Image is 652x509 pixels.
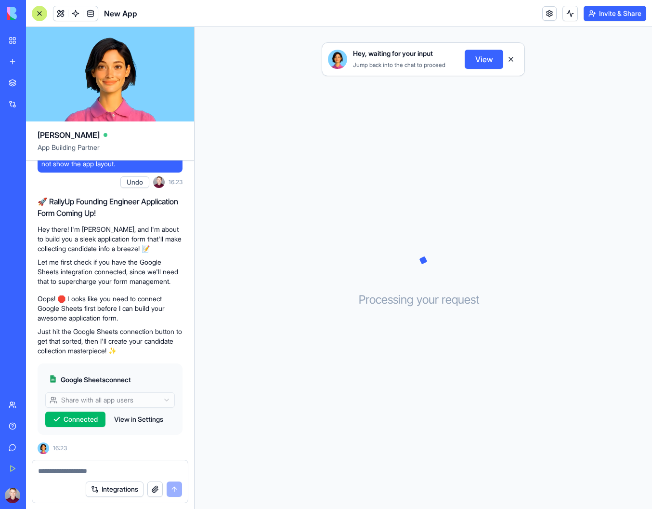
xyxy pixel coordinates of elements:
[38,294,183,323] p: Oops! 🛑 Looks like you need to connect Google Sheets first before I can build your awesome applic...
[584,6,646,21] button: Invite & Share
[45,412,105,427] button: Connected
[38,327,183,356] p: Just hit the Google Sheets connection button to get that sorted, then I'll create your candidate ...
[104,8,137,19] span: New App
[38,442,49,454] img: Ella_00000_wcx2te.png
[169,178,183,186] span: 16:23
[7,7,66,20] img: logo
[53,444,67,452] span: 16:23
[38,129,100,141] span: [PERSON_NAME]
[86,482,143,497] button: Integrations
[328,50,347,69] img: Ella_00000_wcx2te.png
[64,415,98,424] span: Connected
[38,257,183,286] p: Let me first check if you have the Google Sheets integration connected, since we'll need that to ...
[61,375,131,385] span: Google Sheets connect
[465,50,503,69] button: View
[153,176,165,188] img: ACg8ocI3mZSAPTthcQBGTyvqKzN_woxJ-0uHyh0buOaKyWG5OWKBsbjR6Q=s96-c
[38,196,183,219] h2: 🚀 RallyUp Founding Engineer Application Form Coming Up!
[38,225,183,254] p: Hey there! I'm [PERSON_NAME], and I'm about to build you a sleek application form that'll make co...
[5,488,20,503] img: ACg8ocI3mZSAPTthcQBGTyvqKzN_woxJ-0uHyh0buOaKyWG5OWKBsbjR6Q=s96-c
[353,49,433,58] span: Hey, waiting for your input
[38,143,183,160] span: App Building Partner
[353,61,445,68] span: Jump back into the chat to proceed
[49,375,57,383] img: googlesheets
[120,176,149,188] button: Undo
[359,292,488,308] h3: Processing your request
[109,412,168,427] button: View in Settings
